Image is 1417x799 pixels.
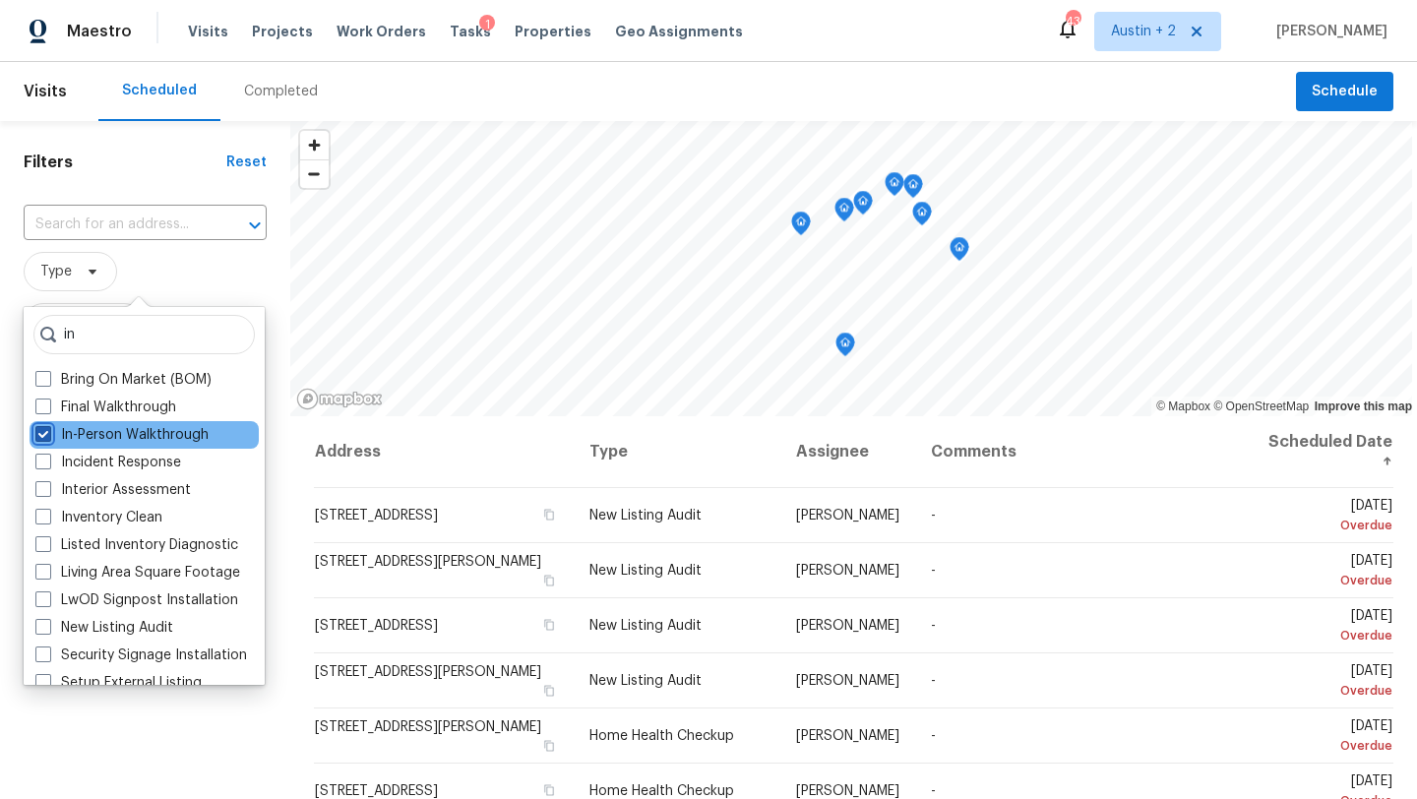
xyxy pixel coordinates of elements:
[931,564,936,578] span: -
[1256,681,1392,701] div: Overdue
[796,619,899,633] span: [PERSON_NAME]
[834,198,854,228] div: Map marker
[315,665,541,679] span: [STREET_ADDRESS][PERSON_NAME]
[35,398,176,417] label: Final Walkthrough
[35,480,191,500] label: Interior Assessment
[589,674,702,688] span: New Listing Audit
[1111,22,1176,41] span: Austin + 2
[1256,664,1392,701] span: [DATE]
[931,674,936,688] span: -
[1256,719,1392,756] span: [DATE]
[1240,416,1393,488] th: Scheduled Date ↑
[589,564,702,578] span: New Listing Audit
[589,619,702,633] span: New Listing Audit
[252,22,313,41] span: Projects
[35,425,209,445] label: In-Person Walkthrough
[337,22,426,41] span: Work Orders
[40,262,72,281] span: Type
[300,131,329,159] button: Zoom in
[950,237,969,268] div: Map marker
[1315,399,1412,413] a: Improve this map
[24,70,67,113] span: Visits
[300,159,329,188] button: Zoom out
[540,506,558,523] button: Copy Address
[244,82,318,101] div: Completed
[1213,399,1309,413] a: OpenStreetMap
[1256,554,1392,590] span: [DATE]
[1256,736,1392,756] div: Overdue
[796,674,899,688] span: [PERSON_NAME]
[67,22,132,41] span: Maestro
[835,333,855,363] div: Map marker
[35,370,212,390] label: Bring On Market (BOM)
[122,81,197,100] div: Scheduled
[540,572,558,589] button: Copy Address
[241,212,269,239] button: Open
[315,555,541,569] span: [STREET_ADDRESS][PERSON_NAME]
[540,616,558,634] button: Copy Address
[1312,80,1378,104] span: Schedule
[589,784,734,798] span: Home Health Checkup
[515,22,591,41] span: Properties
[24,153,226,172] h1: Filters
[290,121,1412,416] canvas: Map
[589,509,702,522] span: New Listing Audit
[296,388,383,410] a: Mapbox homepage
[796,784,899,798] span: [PERSON_NAME]
[796,564,899,578] span: [PERSON_NAME]
[1256,499,1392,535] span: [DATE]
[35,453,181,472] label: Incident Response
[35,535,238,555] label: Listed Inventory Diagnostic
[931,509,936,522] span: -
[315,619,438,633] span: [STREET_ADDRESS]
[853,191,873,221] div: Map marker
[912,202,932,232] div: Map marker
[35,618,173,638] label: New Listing Audit
[574,416,781,488] th: Type
[35,645,247,665] label: Security Signage Installation
[915,416,1239,488] th: Comments
[24,210,212,240] input: Search for an address...
[885,172,904,203] div: Map marker
[791,212,811,242] div: Map marker
[1256,516,1392,535] div: Overdue
[300,160,329,188] span: Zoom out
[226,153,267,172] div: Reset
[1256,571,1392,590] div: Overdue
[315,784,438,798] span: [STREET_ADDRESS]
[35,563,240,583] label: Living Area Square Footage
[931,784,936,798] span: -
[780,416,915,488] th: Assignee
[903,174,923,205] div: Map marker
[314,416,574,488] th: Address
[615,22,743,41] span: Geo Assignments
[540,682,558,700] button: Copy Address
[796,729,899,743] span: [PERSON_NAME]
[1156,399,1210,413] a: Mapbox
[315,509,438,522] span: [STREET_ADDRESS]
[1296,72,1393,112] button: Schedule
[1066,12,1079,31] div: 43
[1256,609,1392,645] span: [DATE]
[1256,626,1392,645] div: Overdue
[35,673,202,693] label: Setup External Listing
[931,729,936,743] span: -
[540,781,558,799] button: Copy Address
[540,737,558,755] button: Copy Address
[315,720,541,734] span: [STREET_ADDRESS][PERSON_NAME]
[1268,22,1387,41] span: [PERSON_NAME]
[479,15,495,34] div: 1
[589,729,734,743] span: Home Health Checkup
[35,508,162,527] label: Inventory Clean
[931,619,936,633] span: -
[35,590,238,610] label: LwOD Signpost Installation
[796,509,899,522] span: [PERSON_NAME]
[188,22,228,41] span: Visits
[450,25,491,38] span: Tasks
